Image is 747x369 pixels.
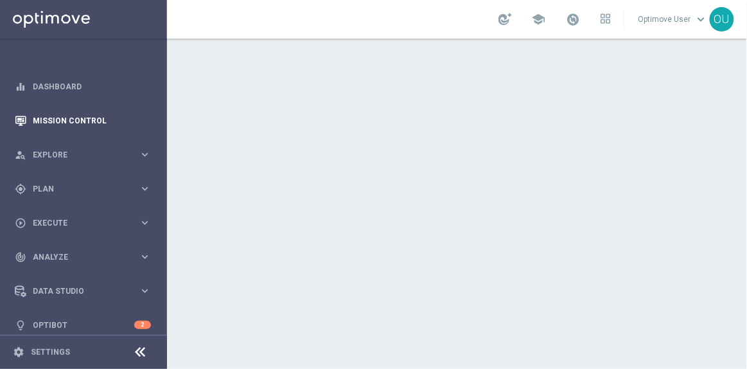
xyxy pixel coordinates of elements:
[139,217,151,229] i: keyboard_arrow_right
[15,217,139,229] div: Execute
[14,184,152,194] button: gps_fixed Plan keyboard_arrow_right
[15,217,26,229] i: play_circle_outline
[14,218,152,228] button: play_circle_outline Execute keyboard_arrow_right
[637,10,710,29] a: Optimove Userkeyboard_arrow_down
[710,7,734,32] div: OU
[15,319,26,331] i: lightbulb
[15,285,139,297] div: Data Studio
[15,183,139,195] div: Plan
[14,116,152,126] button: Mission Control
[15,251,139,263] div: Analyze
[15,81,26,93] i: equalizer
[15,149,139,161] div: Explore
[31,348,70,356] a: Settings
[139,251,151,263] i: keyboard_arrow_right
[33,185,139,193] span: Plan
[15,308,151,342] div: Optibot
[134,321,151,329] div: 2
[33,104,151,138] a: Mission Control
[13,346,24,358] i: settings
[15,69,151,104] div: Dashboard
[33,151,139,159] span: Explore
[139,183,151,195] i: keyboard_arrow_right
[694,12,708,26] span: keyboard_arrow_down
[15,149,26,161] i: person_search
[33,69,151,104] a: Dashboard
[14,286,152,296] button: Data Studio keyboard_arrow_right
[15,104,151,138] div: Mission Control
[14,252,152,262] button: track_changes Analyze keyboard_arrow_right
[14,150,152,160] button: person_search Explore keyboard_arrow_right
[14,320,152,330] button: lightbulb Optibot 2
[15,251,26,263] i: track_changes
[33,219,139,227] span: Execute
[33,253,139,261] span: Analyze
[139,285,151,297] i: keyboard_arrow_right
[33,287,139,295] span: Data Studio
[139,148,151,161] i: keyboard_arrow_right
[33,308,134,342] a: Optibot
[531,12,545,26] span: school
[15,183,26,195] i: gps_fixed
[14,82,152,92] button: equalizer Dashboard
